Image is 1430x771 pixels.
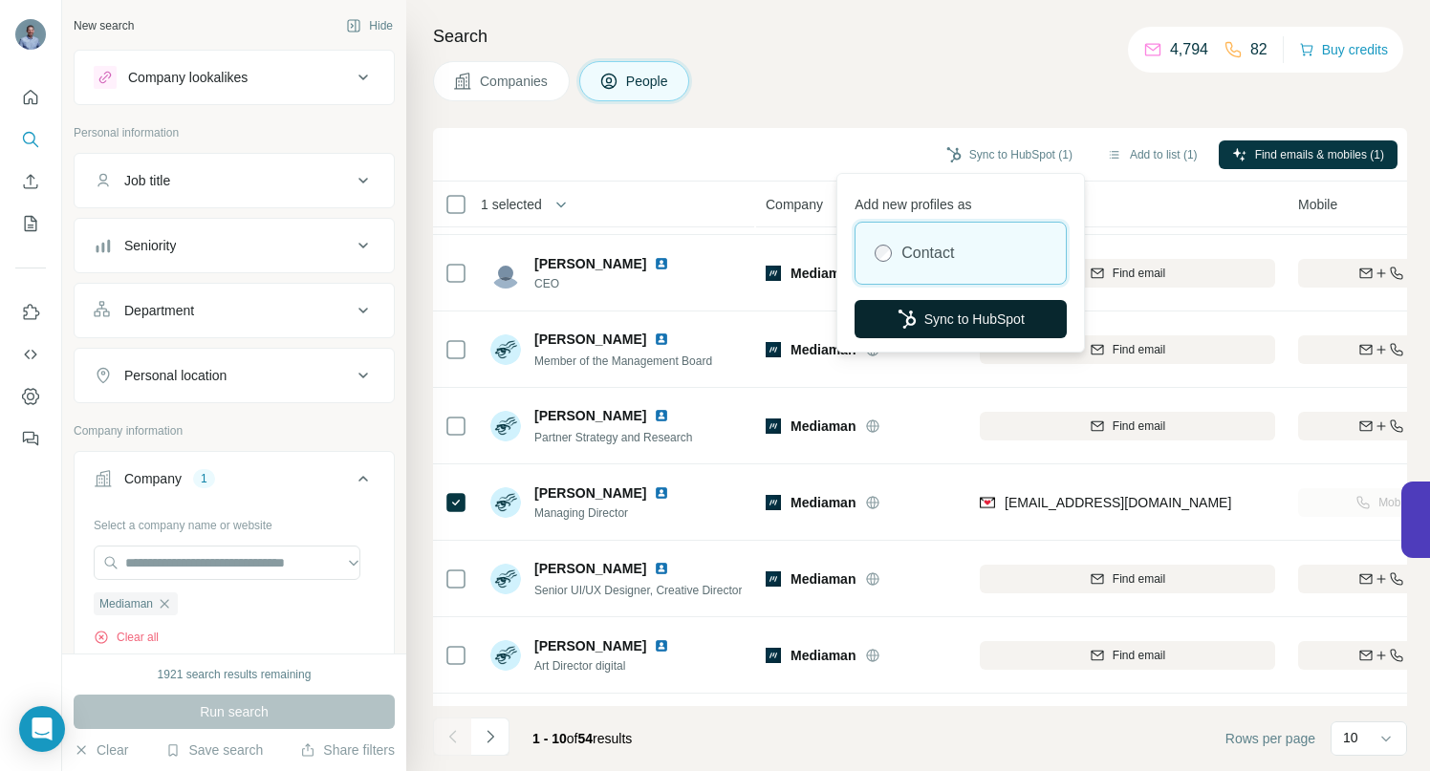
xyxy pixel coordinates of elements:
[980,259,1275,288] button: Find email
[15,122,46,157] button: Search
[124,171,170,190] div: Job title
[15,206,46,241] button: My lists
[791,569,856,589] span: Mediaman
[654,561,669,576] img: LinkedIn logo
[654,485,669,501] img: LinkedIn logo
[534,584,742,597] span: Senior UI/UX Designer, Creative Director
[534,431,692,444] span: Partner Strategy and Research
[75,158,394,203] button: Job title
[980,335,1275,364] button: Find email
[766,571,781,587] img: Logo of Mediaman
[15,295,46,330] button: Use Surfe on LinkedIn
[490,334,521,365] img: Avatar
[654,332,669,347] img: LinkedIn logo
[791,646,856,665] span: Mediaman
[654,638,669,653] img: LinkedIn logo
[766,342,781,357] img: Logo of Mediaman
[74,124,395,141] p: Personal information
[980,493,995,512] img: provider findymail logo
[75,456,394,509] button: Company1
[980,412,1275,440] button: Find email
[480,72,550,91] span: Companies
[19,706,65,752] div: Open Intercom Messenger
[124,236,176,255] div: Seniority
[534,354,712,368] span: Member of the Management Board
[481,195,542,214] span: 1 selected
[1113,265,1165,282] span: Find email
[766,266,781,281] img: Logo of Mediaman
[626,72,670,91] span: People
[300,740,395,760] button: Share filters
[128,68,248,87] div: Company lookalikes
[15,164,46,199] button: Enrich CSV
[855,300,1067,338] button: Sync to HubSpot
[534,483,646,503] span: [PERSON_NAME]
[534,406,646,425] span: [PERSON_NAME]
[1225,729,1315,748] span: Rows per page
[1113,570,1165,588] span: Find email
[490,640,521,671] img: Avatar
[94,629,159,646] button: Clear all
[1005,495,1231,510] span: [EMAIL_ADDRESS][DOMAIN_NAME]
[791,493,856,512] span: Mediaman
[791,264,856,283] span: Mediaman
[15,337,46,372] button: Use Surfe API
[534,559,646,578] span: [PERSON_NAME]
[1219,140,1397,169] button: Find emails & mobiles (1)
[75,288,394,333] button: Department
[124,366,227,385] div: Personal location
[980,641,1275,670] button: Find email
[471,717,509,756] button: Navigate to next page
[158,666,312,683] div: 1921 search results remaining
[75,353,394,398] button: Personal location
[791,417,856,436] span: Mediaman
[654,408,669,423] img: LinkedIn logo
[567,731,578,746] span: of
[1113,341,1165,358] span: Find email
[980,565,1275,593] button: Find email
[165,740,263,760] button: Save search
[654,256,669,271] img: LinkedIn logo
[74,740,128,760] button: Clear
[15,379,46,414] button: Dashboard
[1094,140,1211,169] button: Add to list (1)
[1113,647,1165,664] span: Find email
[490,487,521,518] img: Avatar
[532,731,632,746] span: results
[124,301,194,320] div: Department
[433,23,1407,50] h4: Search
[1113,418,1165,435] span: Find email
[766,495,781,510] img: Logo of Mediaman
[74,17,134,34] div: New search
[578,731,594,746] span: 54
[1343,728,1358,747] p: 10
[490,258,521,289] img: Avatar
[1255,146,1384,163] span: Find emails & mobiles (1)
[333,11,406,40] button: Hide
[534,504,677,522] span: Managing Director
[791,340,856,359] span: Mediaman
[15,80,46,115] button: Quick start
[1298,195,1337,214] span: Mobile
[490,411,521,441] img: Avatar
[532,731,567,746] span: 1 - 10
[74,422,395,439] p: Company information
[766,195,823,214] span: Company
[901,242,954,265] label: Contact
[193,470,215,487] div: 1
[15,421,46,456] button: Feedback
[933,140,1086,169] button: Sync to HubSpot (1)
[534,275,677,292] span: CEO
[534,657,677,675] span: Art Director digital
[855,187,1067,214] p: Add new profiles as
[766,418,781,434] img: Logo of Mediaman
[534,254,646,273] span: [PERSON_NAME]
[124,469,182,488] div: Company
[534,330,646,349] span: [PERSON_NAME]
[75,223,394,268] button: Seniority
[99,595,153,612] span: Mediaman
[534,636,646,655] span: [PERSON_NAME]
[15,19,46,50] img: Avatar
[766,648,781,663] img: Logo of Mediaman
[1170,38,1208,61] p: 4,794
